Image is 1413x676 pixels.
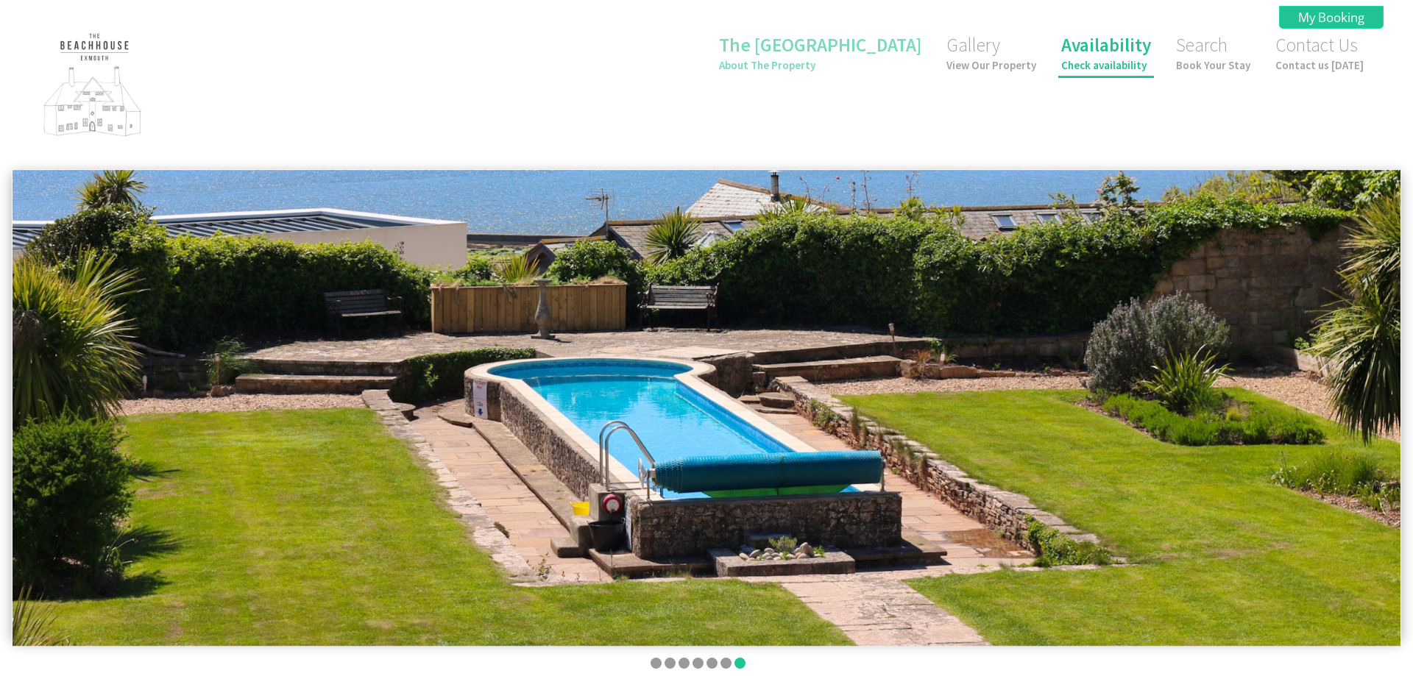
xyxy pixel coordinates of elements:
small: About The Property [719,58,921,72]
a: AvailabilityCheck availability [1061,33,1151,72]
a: SearchBook Your Stay [1176,33,1250,72]
small: Book Your Stay [1176,58,1250,72]
img: The Beach House Exmouth [21,27,168,147]
small: View Our Property [946,58,1036,72]
a: GalleryView Our Property [946,33,1036,72]
small: Check availability [1061,58,1151,72]
a: The [GEOGRAPHIC_DATA]About The Property [719,33,921,72]
a: Contact UsContact us [DATE] [1275,33,1364,72]
a: My Booking [1279,6,1384,29]
small: Contact us [DATE] [1275,58,1364,72]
